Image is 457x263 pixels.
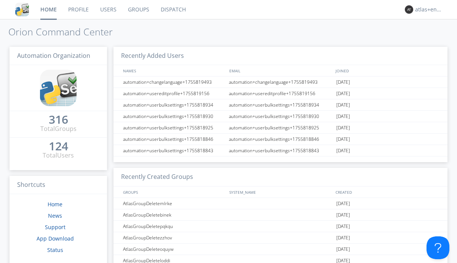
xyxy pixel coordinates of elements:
div: automation+userbulksettings+1755818925 [227,122,334,133]
div: automation+changelanguage+1755819493 [227,77,334,88]
div: GROUPS [121,186,225,198]
a: App Download [37,235,74,242]
a: AtlasGroupDeleteoquyw[DATE] [113,244,447,255]
a: automation+usereditprofile+1755819156automation+usereditprofile+1755819156[DATE] [113,88,447,99]
div: automation+userbulksettings+1755818846 [227,134,334,145]
div: Total Groups [40,124,77,133]
a: AtlasGroupDeletepqkqu[DATE] [113,221,447,232]
div: automation+userbulksettings+1755818846 [121,134,227,145]
div: JOINED [334,65,440,76]
div: EMAIL [227,65,334,76]
img: cddb5a64eb264b2086981ab96f4c1ba7 [15,3,29,16]
span: [DATE] [336,122,350,134]
div: atlas+english0001 [415,6,444,13]
span: [DATE] [336,134,350,145]
span: [DATE] [336,99,350,111]
a: automation+userbulksettings+1755818930automation+userbulksettings+1755818930[DATE] [113,111,447,122]
span: [DATE] [336,111,350,122]
a: automation+userbulksettings+1755818846automation+userbulksettings+1755818846[DATE] [113,134,447,145]
a: 316 [49,116,68,124]
div: Total Users [43,151,74,160]
div: automation+userbulksettings+1755818843 [121,145,227,156]
span: [DATE] [336,198,350,209]
a: automation+userbulksettings+1755818934automation+userbulksettings+1755818934[DATE] [113,99,447,111]
span: [DATE] [336,77,350,88]
div: NAMES [121,65,225,76]
div: automation+userbulksettings+1755818925 [121,122,227,133]
h3: Recently Added Users [113,47,447,65]
a: Support [45,223,66,231]
div: 124 [49,142,68,150]
div: AtlasGroupDeletemlrke [121,198,227,209]
div: AtlasGroupDeleteoquyw [121,244,227,255]
span: [DATE] [336,88,350,99]
span: [DATE] [336,244,350,255]
a: AtlasGroupDeletemlrke[DATE] [113,198,447,209]
img: cddb5a64eb264b2086981ab96f4c1ba7 [40,70,77,106]
iframe: Toggle Customer Support [427,236,449,259]
a: automation+changelanguage+1755819493automation+changelanguage+1755819493[DATE] [113,77,447,88]
span: [DATE] [336,145,350,156]
a: Status [47,246,63,253]
div: automation+userbulksettings+1755818930 [227,111,334,122]
span: [DATE] [336,209,350,221]
a: 124 [49,142,68,151]
span: [DATE] [336,232,350,244]
div: SYSTEM_NAME [227,186,334,198]
div: AtlasGroupDeletebinek [121,209,227,220]
div: automation+userbulksettings+1755818843 [227,145,334,156]
h3: Recently Created Groups [113,168,447,186]
div: automation+usereditprofile+1755819156 [121,88,227,99]
a: automation+userbulksettings+1755818843automation+userbulksettings+1755818843[DATE] [113,145,447,156]
img: 373638.png [405,5,413,14]
div: automation+changelanguage+1755819493 [121,77,227,88]
div: automation+userbulksettings+1755818934 [227,99,334,110]
span: Automation Organization [17,51,90,60]
a: automation+userbulksettings+1755818925automation+userbulksettings+1755818925[DATE] [113,122,447,134]
div: AtlasGroupDeletezzhov [121,232,227,243]
a: Home [48,201,62,208]
div: automation+userbulksettings+1755818930 [121,111,227,122]
div: automation+usereditprofile+1755819156 [227,88,334,99]
a: AtlasGroupDeletezzhov[DATE] [113,232,447,244]
h3: Shortcuts [10,176,107,194]
span: [DATE] [336,221,350,232]
a: AtlasGroupDeletebinek[DATE] [113,209,447,221]
a: News [48,212,62,219]
div: automation+userbulksettings+1755818934 [121,99,227,110]
div: AtlasGroupDeletepqkqu [121,221,227,232]
div: CREATED [334,186,440,198]
div: 316 [49,116,68,123]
